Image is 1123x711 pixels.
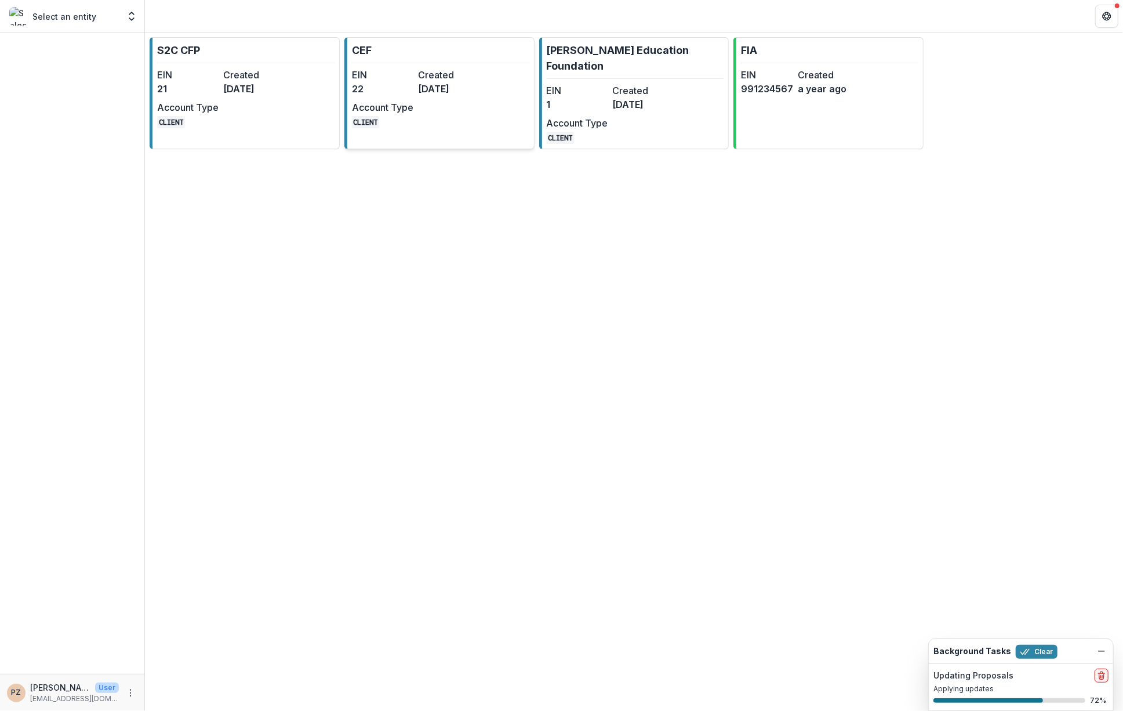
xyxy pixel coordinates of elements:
code: CLIENT [547,132,575,144]
p: Select an entity [32,10,96,23]
p: FIA [741,42,757,58]
dt: Created [798,68,850,82]
dd: a year ago [798,82,850,96]
dt: EIN [741,68,793,82]
dd: 22 [352,82,413,96]
dd: 991234567 [741,82,793,96]
p: User [95,683,119,693]
dd: [DATE] [223,82,285,96]
p: S2C CFP [157,42,200,58]
a: FIAEIN991234567Createda year ago [733,37,924,149]
h2: Updating Proposals [933,671,1013,681]
button: More [123,686,137,700]
dt: Account Type [547,116,608,130]
p: CEF [352,42,372,58]
dt: Account Type [352,100,413,114]
dt: EIN [547,84,608,98]
a: S2C CFPEIN21Created[DATE]Account TypeCLIENT [150,37,340,149]
dd: [DATE] [418,82,479,96]
p: Applying updates [933,684,1109,694]
a: CEFEIN22Created[DATE]Account TypeCLIENT [344,37,535,149]
button: delete [1095,669,1109,683]
a: [PERSON_NAME] Education FoundationEIN1Created[DATE]Account TypeCLIENT [539,37,729,149]
h2: Background Tasks [933,647,1011,656]
dt: Created [418,68,479,82]
code: CLIENT [352,116,380,128]
button: Open entity switcher [123,5,140,28]
div: Priscilla Zamora [12,689,21,696]
button: Dismiss [1095,644,1109,658]
p: [PERSON_NAME] Education Foundation [547,42,724,74]
button: Clear [1016,645,1057,659]
dt: EIN [157,68,219,82]
dd: 1 [547,98,608,111]
img: Select an entity [9,7,28,26]
button: Get Help [1095,5,1118,28]
dt: Created [613,84,674,98]
dd: [DATE] [613,98,674,111]
p: [PERSON_NAME] [30,681,90,694]
p: [EMAIL_ADDRESS][DOMAIN_NAME] [30,694,119,704]
dt: EIN [352,68,413,82]
p: 72 % [1090,695,1109,706]
code: CLIENT [157,116,185,128]
dt: Created [223,68,285,82]
dt: Account Type [157,100,219,114]
dd: 21 [157,82,219,96]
